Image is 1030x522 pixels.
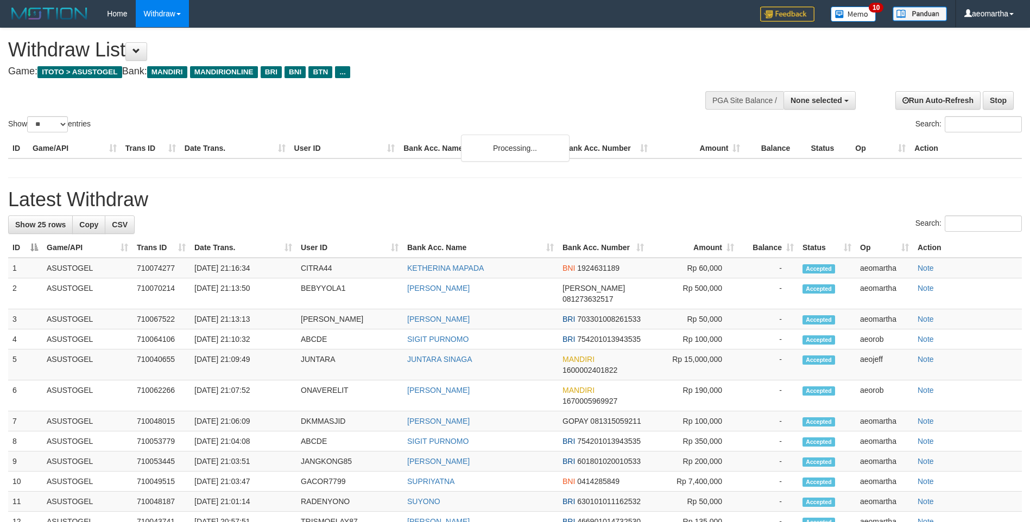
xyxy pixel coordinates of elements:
input: Search: [945,215,1022,232]
td: - [738,278,798,309]
span: Copy 1600002401822 to clipboard [563,366,617,374]
th: Op [851,138,910,158]
span: MANDIRIONLINE [190,66,258,78]
a: Note [918,315,934,323]
a: Note [918,284,934,292]
td: ONAVERELIT [296,380,403,411]
td: 710064106 [132,329,190,349]
img: panduan.png [893,7,947,21]
a: SIGIT PURNOMO [407,437,469,445]
td: Rp 190,000 [648,380,738,411]
a: Note [918,417,934,425]
td: ASUSTOGEL [42,329,132,349]
span: BNI [563,477,575,486]
span: Accepted [802,498,835,507]
th: Amount: activate to sort column ascending [648,238,738,258]
td: 710049515 [132,472,190,492]
img: MOTION_logo.png [8,5,91,22]
label: Show entries [8,116,91,132]
span: Accepted [802,386,835,396]
td: RADENYONO [296,492,403,512]
td: 710040655 [132,349,190,380]
td: aeomartha [856,278,913,309]
td: DKMMASJID [296,411,403,431]
td: aeomartha [856,492,913,512]
span: MANDIRI [563,355,595,364]
a: KETHERINA MAPADA [407,264,484,272]
span: Accepted [802,478,835,487]
a: Note [918,457,934,466]
a: Note [918,264,934,272]
label: Search: [915,116,1022,132]
td: 11 [8,492,42,512]
label: Search: [915,215,1022,232]
td: aeojeff [856,349,913,380]
span: BNI [563,264,575,272]
span: Copy 601801020010533 to clipboard [577,457,641,466]
td: - [738,380,798,411]
button: None selected [783,91,856,110]
span: BRI [563,457,575,466]
span: Accepted [802,315,835,324]
td: aeomartha [856,258,913,278]
span: BRI [261,66,282,78]
td: 6 [8,380,42,411]
a: Note [918,497,934,506]
span: BTN [308,66,332,78]
span: GOPAY [563,417,588,425]
td: [DATE] 21:04:08 [190,431,296,451]
a: SIGIT PURNOMO [407,335,469,343]
a: JUNTARA SINAGA [407,355,472,364]
span: None selected [791,96,842,105]
a: Note [918,335,934,343]
a: [PERSON_NAME] [407,417,470,425]
td: GACOR7799 [296,472,403,492]
h1: Withdraw List [8,39,676,61]
a: SUYONO [407,497,440,506]
td: 1 [8,258,42,278]
a: [PERSON_NAME] [407,315,470,323]
td: 710053779 [132,431,190,451]
td: ASUSTOGEL [42,309,132,329]
span: BRI [563,497,575,506]
td: 710070214 [132,278,190,309]
td: Rp 7,400,000 [648,472,738,492]
th: Action [913,238,1022,258]
td: - [738,258,798,278]
span: [PERSON_NAME] [563,284,625,292]
td: [DATE] 21:03:47 [190,472,296,492]
a: [PERSON_NAME] [407,457,470,466]
span: 10 [869,3,883,12]
th: Bank Acc. Number: activate to sort column ascending [558,238,648,258]
td: ASUSTOGEL [42,492,132,512]
td: Rp 100,000 [648,411,738,431]
a: CSV [105,215,135,234]
span: Copy 081315059211 to clipboard [590,417,641,425]
td: 2 [8,278,42,309]
td: 8 [8,431,42,451]
td: 7 [8,411,42,431]
th: Date Trans.: activate to sort column ascending [190,238,296,258]
td: [DATE] 21:06:09 [190,411,296,431]
td: ASUSTOGEL [42,431,132,451]
td: 4 [8,329,42,349]
span: Copy 081273632517 to clipboard [563,295,613,303]
th: Trans ID: activate to sort column ascending [132,238,190,258]
span: Accepted [802,264,835,273]
td: aeomartha [856,309,913,329]
span: CSV [112,220,128,229]
div: PGA Site Balance / [705,91,783,110]
th: Bank Acc. Name [399,138,559,158]
td: 9 [8,451,42,472]
span: Accepted [802,457,835,467]
th: Status [806,138,851,158]
td: Rp 100,000 [648,329,738,349]
td: Rp 15,000,000 [648,349,738,380]
td: Rp 50,000 [648,492,738,512]
td: 710062266 [132,380,190,411]
th: Bank Acc. Number [559,138,652,158]
th: User ID [290,138,400,158]
img: Button%20Memo.svg [831,7,876,22]
td: aeomartha [856,472,913,492]
img: Feedback.jpg [760,7,814,22]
